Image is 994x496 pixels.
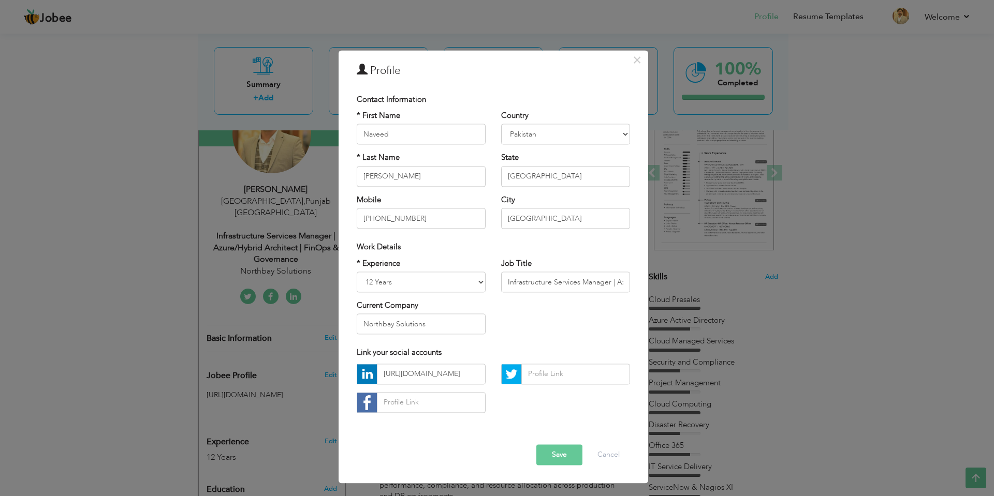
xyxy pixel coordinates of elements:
input: Profile Link [377,392,486,413]
span: Contact Information [357,94,426,104]
h3: Profile [357,63,630,79]
span: × [633,51,641,69]
label: Job Title [501,258,532,269]
label: City [501,194,515,205]
label: * Last Name [357,153,400,163]
button: Close [629,52,646,68]
input: Profile Link [521,364,630,384]
img: Twitter [502,364,521,384]
label: * Experience [357,258,400,269]
img: linkedin [357,364,377,384]
label: Current Company [357,300,418,311]
label: Country [501,110,529,121]
label: State [501,153,519,163]
img: facebook [357,393,377,412]
input: Profile Link [377,364,486,384]
button: Save [536,444,582,465]
label: Mobile [357,194,381,205]
span: Work Details [357,242,401,252]
label: * First Name [357,110,400,121]
button: Cancel [587,444,630,465]
span: Link your social accounts [357,348,442,358]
